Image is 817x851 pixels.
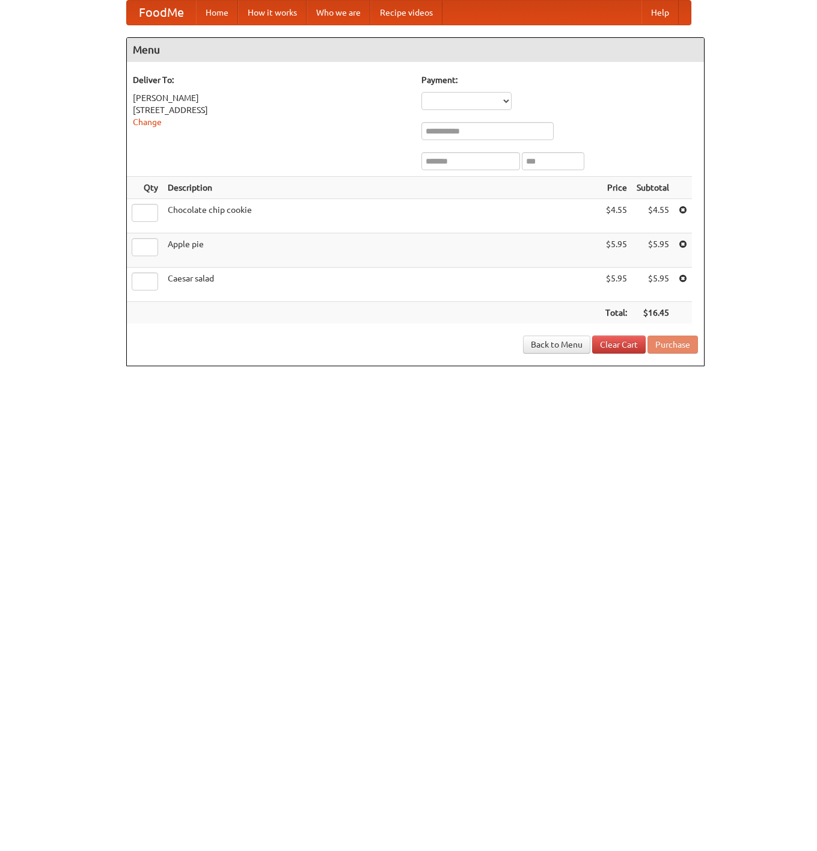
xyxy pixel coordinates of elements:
[133,104,409,116] div: [STREET_ADDRESS]
[592,336,646,354] a: Clear Cart
[127,38,704,62] h4: Menu
[523,336,590,354] a: Back to Menu
[601,233,632,268] td: $5.95
[163,199,601,233] td: Chocolate chip cookie
[133,117,162,127] a: Change
[163,177,601,199] th: Description
[632,302,674,324] th: $16.45
[632,199,674,233] td: $4.55
[601,177,632,199] th: Price
[127,1,196,25] a: FoodMe
[421,74,698,86] h5: Payment:
[127,177,163,199] th: Qty
[632,268,674,302] td: $5.95
[163,233,601,268] td: Apple pie
[601,268,632,302] td: $5.95
[601,302,632,324] th: Total:
[163,268,601,302] td: Caesar salad
[647,336,698,354] button: Purchase
[133,92,409,104] div: [PERSON_NAME]
[632,177,674,199] th: Subtotal
[133,74,409,86] h5: Deliver To:
[370,1,442,25] a: Recipe videos
[307,1,370,25] a: Who we are
[641,1,679,25] a: Help
[632,233,674,268] td: $5.95
[238,1,307,25] a: How it works
[601,199,632,233] td: $4.55
[196,1,238,25] a: Home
